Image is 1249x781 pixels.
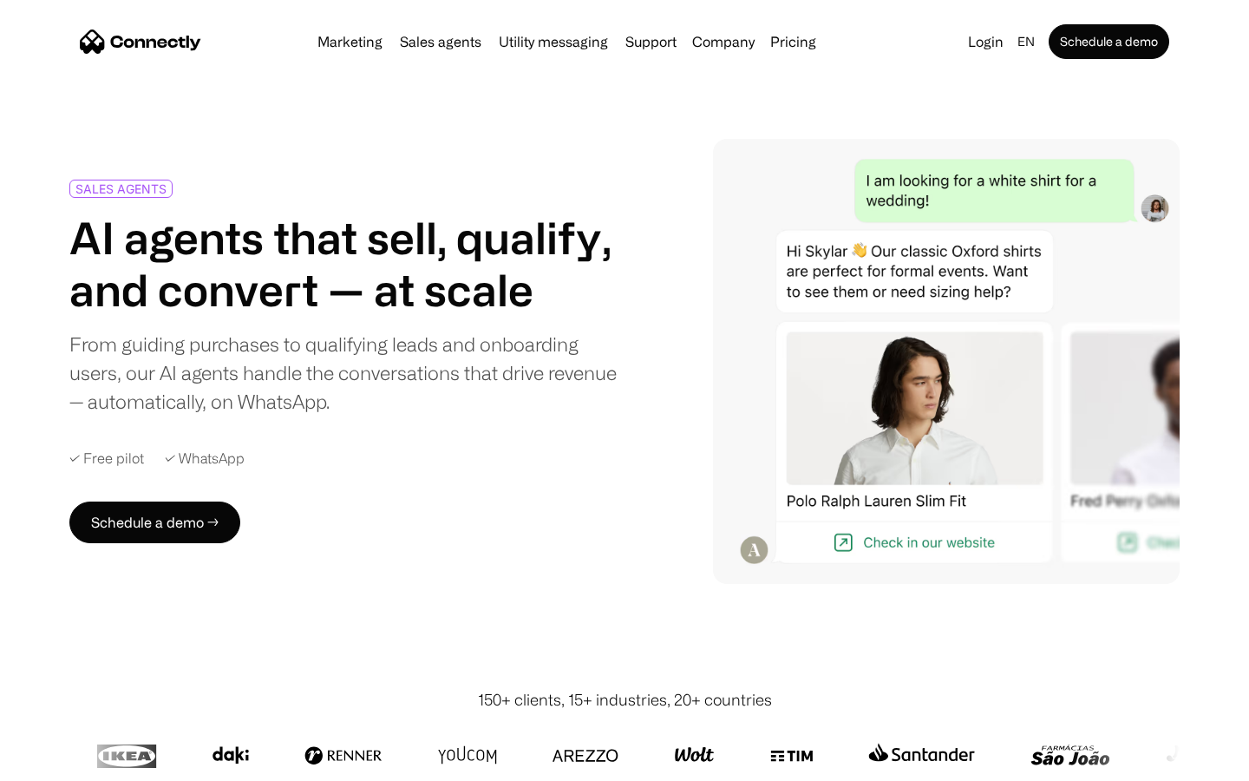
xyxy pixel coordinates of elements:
[69,450,144,467] div: ✓ Free pilot
[692,30,755,54] div: Company
[165,450,245,467] div: ✓ WhatsApp
[1017,30,1035,54] div: en
[492,35,615,49] a: Utility messaging
[961,30,1010,54] a: Login
[69,330,618,416] div: From guiding purchases to qualifying leads and onboarding users, our AI agents handle the convers...
[393,35,488,49] a: Sales agents
[35,751,104,775] ul: Language list
[75,182,167,195] div: SALES AGENTS
[311,35,389,49] a: Marketing
[69,502,240,543] a: Schedule a demo →
[478,688,772,712] div: 150+ clients, 15+ industries, 20+ countries
[17,749,104,775] aside: Language selected: English
[69,212,618,316] h1: AI agents that sell, qualify, and convert — at scale
[1049,24,1169,59] a: Schedule a demo
[618,35,683,49] a: Support
[763,35,823,49] a: Pricing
